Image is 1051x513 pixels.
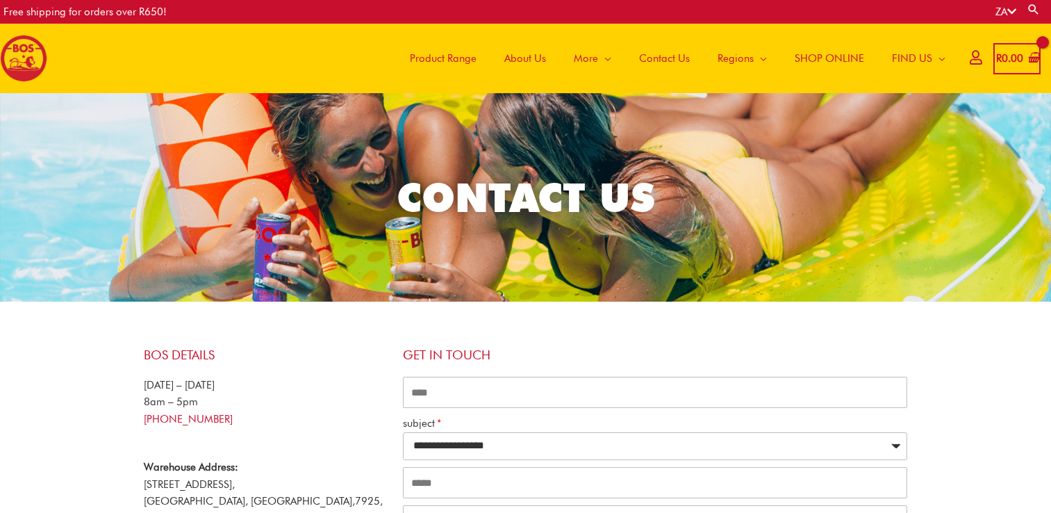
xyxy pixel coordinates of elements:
[704,24,781,93] a: Regions
[403,348,908,363] h4: Get in touch
[144,461,238,473] strong: Warehouse Address:
[574,38,598,79] span: More
[138,172,913,223] h2: CONTACT US
[396,24,490,93] a: Product Range
[560,24,625,93] a: More
[144,396,198,408] span: 8am – 5pm
[995,6,1016,18] a: ZA
[892,38,932,79] span: FIND US
[639,38,690,79] span: Contact Us
[1027,3,1041,16] a: Search button
[996,52,1002,65] span: R
[410,38,477,79] span: Product Range
[625,24,704,93] a: Contact Us
[144,379,215,391] span: [DATE] – [DATE]
[996,52,1023,65] bdi: 0.00
[144,495,355,507] span: [GEOGRAPHIC_DATA], [GEOGRAPHIC_DATA],
[504,38,546,79] span: About Us
[144,348,389,363] h4: BOS Details
[386,24,959,93] nav: Site Navigation
[490,24,560,93] a: About Us
[795,38,864,79] span: SHOP ONLINE
[144,478,235,491] span: [STREET_ADDRESS],
[144,413,233,425] a: [PHONE_NUMBER]
[718,38,754,79] span: Regions
[993,43,1041,74] a: View Shopping Cart, empty
[403,415,441,432] label: subject
[781,24,878,93] a: SHOP ONLINE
